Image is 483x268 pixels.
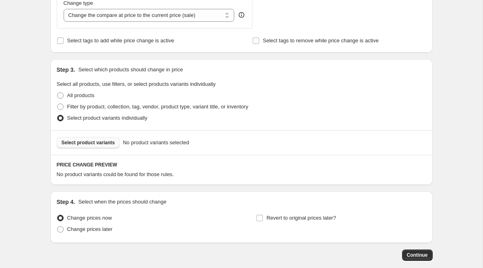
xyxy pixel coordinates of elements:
span: No product variants selected [123,139,189,147]
h2: Step 3. [57,66,75,74]
h2: Step 4. [57,198,75,206]
span: All products [67,92,95,98]
span: Change prices now [67,215,112,221]
div: help [237,11,246,19]
p: Select when the prices should change [78,198,166,206]
span: Select product variants individually [67,115,147,121]
button: Select product variants [57,137,120,148]
span: Revert to original prices later? [266,215,336,221]
span: Filter by product, collection, tag, vendor, product type, variant title, or inventory [67,104,248,110]
span: No product variants could be found for those rules. [57,171,174,177]
span: Change prices later [67,226,113,232]
span: Continue [407,252,428,258]
h6: PRICE CHANGE PREVIEW [57,162,426,168]
span: Select tags to add while price change is active [67,37,174,44]
span: Select tags to remove while price change is active [263,37,379,44]
button: Continue [402,249,433,261]
span: Select product variants [62,139,115,146]
p: Select which products should change in price [78,66,183,74]
span: Select all products, use filters, or select products variants individually [57,81,216,87]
